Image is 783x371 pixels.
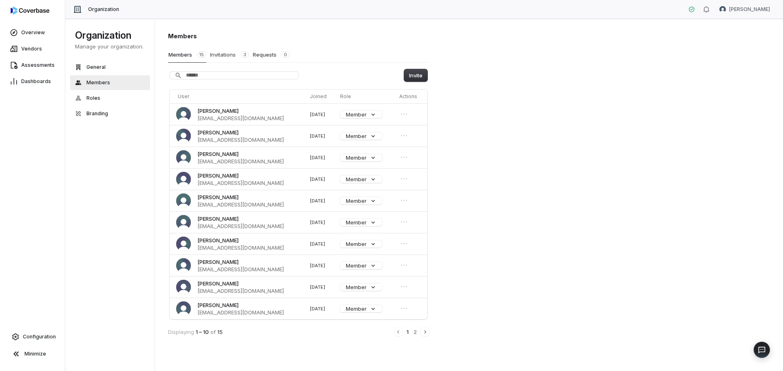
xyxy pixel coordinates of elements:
[310,112,325,117] span: [DATE]
[241,51,249,58] span: 3
[75,43,145,50] p: Manage your organization.
[2,25,63,40] a: Overview
[399,303,409,313] button: Open menu
[23,334,56,340] span: Configuration
[176,193,191,208] img: Dan George
[413,327,418,336] button: 2
[197,287,284,294] span: [EMAIL_ADDRESS][DOMAIN_NAME]
[176,129,191,143] img: Thomas Gabryluk
[406,327,409,336] button: 1
[310,306,325,312] span: [DATE]
[310,263,325,268] span: [DATE]
[310,133,325,139] span: [DATE]
[197,179,284,187] span: [EMAIL_ADDRESS][DOMAIN_NAME]
[21,46,42,52] span: Vendors
[70,60,150,75] button: General
[21,62,55,68] span: Assessments
[399,152,409,162] button: Open menu
[170,72,299,79] input: Search
[197,237,239,244] span: [PERSON_NAME]
[340,219,382,226] button: Member
[176,172,191,187] img: Peggy Gomez
[714,3,775,15] button: Brad Babin avatar[PERSON_NAME]
[197,201,284,208] span: [EMAIL_ADDRESS][DOMAIN_NAME]
[168,32,429,40] h1: Members
[210,47,249,62] button: Invitations
[421,328,429,336] button: Next
[310,176,325,182] span: [DATE]
[197,107,239,114] span: [PERSON_NAME]
[197,280,239,287] span: [PERSON_NAME]
[168,329,194,335] span: Displaying
[307,90,337,103] th: Joined
[340,305,382,312] button: Member
[281,51,290,58] span: 0
[70,75,150,90] button: Members
[197,309,284,316] span: [EMAIL_ADDRESS][DOMAIN_NAME]
[70,91,150,105] button: Roles
[310,220,325,225] span: [DATE]
[197,150,239,158] span: [PERSON_NAME]
[210,329,216,335] span: of
[340,154,382,161] button: Member
[86,95,100,101] span: Roles
[310,198,325,204] span: [DATE]
[197,158,284,165] span: [EMAIL_ADDRESS][DOMAIN_NAME]
[86,79,110,86] span: Members
[176,107,191,122] img: Brian Robinson
[176,215,191,230] img: Shirley Littleton
[399,217,409,227] button: Open menu
[340,176,382,183] button: Member
[197,244,284,251] span: [EMAIL_ADDRESS][DOMAIN_NAME]
[75,29,145,42] h1: Organization
[197,172,239,179] span: [PERSON_NAME]
[399,109,409,119] button: Open menu
[176,301,191,316] img: Scott Newberger
[217,329,223,335] span: 15
[176,258,191,273] img: Linh Dang
[176,237,191,251] img: Debbie McKinney
[404,69,427,81] button: Invite
[197,51,206,58] span: 15
[197,193,239,201] span: [PERSON_NAME]
[399,195,409,205] button: Open menu
[11,7,49,15] img: logo-D7KZi-bG.svg
[197,222,284,230] span: [EMAIL_ADDRESS][DOMAIN_NAME]
[2,58,63,72] a: Assessments
[21,29,45,36] span: Overview
[399,131,409,140] button: Open menu
[310,155,325,160] span: [DATE]
[399,282,409,292] button: Open menu
[197,114,284,122] span: [EMAIL_ADDRESS][DOMAIN_NAME]
[86,110,108,117] span: Branding
[729,6,770,13] span: [PERSON_NAME]
[340,283,382,291] button: Member
[3,329,62,344] a: Configuration
[310,284,325,290] span: [DATE]
[197,215,239,222] span: [PERSON_NAME]
[340,132,382,140] button: Member
[197,129,239,136] span: [PERSON_NAME]
[88,6,119,13] span: Organization
[399,239,409,248] button: Open menu
[337,90,396,103] th: Role
[399,260,409,270] button: Open menu
[3,346,62,362] button: Minimize
[252,47,290,62] button: Requests
[310,241,325,247] span: [DATE]
[196,329,209,335] span: 1 – 10
[197,301,239,309] span: [PERSON_NAME]
[340,240,382,248] button: Member
[2,42,63,56] a: Vendors
[2,74,63,89] a: Dashboards
[340,262,382,269] button: Member
[197,136,284,143] span: [EMAIL_ADDRESS][DOMAIN_NAME]
[197,266,284,273] span: [EMAIL_ADDRESS][DOMAIN_NAME]
[70,106,150,121] button: Branding
[21,78,51,85] span: Dashboards
[176,150,191,165] img: Bruce Barnes
[719,6,726,13] img: Brad Babin avatar
[399,174,409,184] button: Open menu
[86,64,106,70] span: General
[396,90,427,103] th: Actions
